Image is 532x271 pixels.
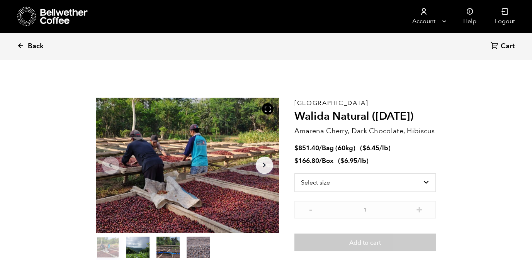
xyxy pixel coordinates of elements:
span: / [319,156,322,165]
span: /lb [357,156,366,165]
span: ( ) [360,144,391,152]
h2: Walida Natural ([DATE]) [294,110,436,123]
p: Amarena Cherry, Dark Chocolate, Hibiscus [294,126,436,136]
span: $ [340,156,344,165]
span: $ [294,156,298,165]
bdi: 851.40 [294,144,319,152]
a: Cart [491,41,517,52]
button: + [415,205,424,213]
bdi: 6.95 [340,156,357,165]
bdi: 6.45 [362,144,379,152]
span: Bag (60kg) [322,144,355,152]
span: Back [28,42,44,51]
span: Box [322,156,333,165]
bdi: 166.80 [294,156,319,165]
span: /lb [379,144,388,152]
button: Add to cart [294,234,436,251]
span: Cart [501,42,515,51]
span: / [319,144,322,152]
span: $ [362,144,366,152]
button: - [306,205,316,213]
span: $ [294,144,298,152]
span: ( ) [338,156,369,165]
